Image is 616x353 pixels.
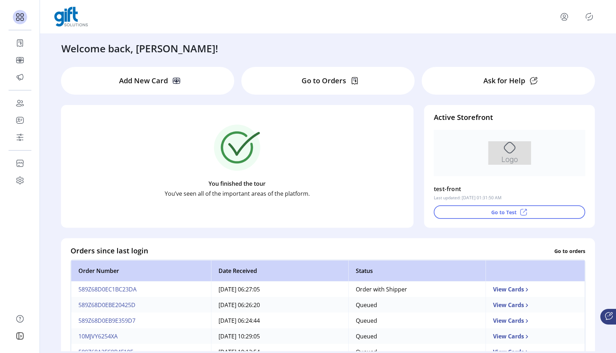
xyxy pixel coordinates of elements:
[348,260,486,281] th: Status
[348,281,486,297] td: Order with Shipper
[483,75,525,86] p: Ask for Help
[486,328,585,344] td: View Cards
[211,328,348,344] td: [DATE] 10:29:05
[71,281,211,297] td: 589Z68D0EC1BC23DA
[119,75,168,86] p: Add New Card
[61,41,218,56] h3: Welcome back, [PERSON_NAME]!
[71,313,211,328] td: 589Z68D0EB9E359D7
[348,328,486,344] td: Queued
[211,260,348,281] th: Date Received
[54,7,88,27] img: logo
[434,205,585,219] button: Go to Test
[71,260,211,281] th: Order Number
[434,112,585,123] h4: Active Storefront
[209,179,266,188] p: You finished the tour
[434,183,461,195] p: test-front
[434,195,502,201] p: Last updated: [DATE] 01:31:50 AM
[554,247,585,254] p: Go to orders
[348,297,486,313] td: Queued
[559,11,570,22] button: menu
[486,297,585,313] td: View Cards
[211,281,348,297] td: [DATE] 06:27:05
[165,189,310,198] p: You’ve seen all of the important areas of the platform.
[486,281,585,297] td: View Cards
[71,328,211,344] td: 10MJVY6254XA
[584,11,595,22] button: Publisher Panel
[348,313,486,328] td: Queued
[71,246,148,256] h4: Orders since last login
[486,313,585,328] td: View Cards
[211,313,348,328] td: [DATE] 06:24:44
[211,297,348,313] td: [DATE] 06:26:20
[302,75,346,86] p: Go to Orders
[71,297,211,313] td: 589Z68D0EBE20425D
